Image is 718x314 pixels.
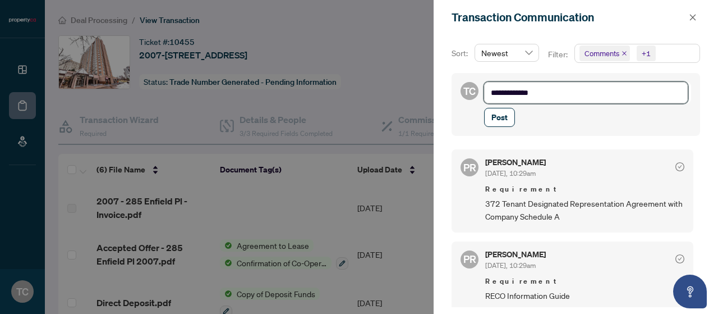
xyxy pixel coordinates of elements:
[485,184,684,195] span: Requirement
[452,47,470,60] p: Sort:
[481,44,532,61] span: Newest
[485,158,546,166] h5: [PERSON_NAME]
[484,108,515,127] button: Post
[463,83,476,99] span: TC
[463,160,476,175] span: PR
[485,276,684,287] span: Requirement
[485,289,684,302] span: RECO Information Guide
[689,13,697,21] span: close
[673,275,707,308] button: Open asap
[491,108,508,126] span: Post
[485,169,536,178] span: [DATE], 10:29am
[579,45,630,61] span: Comments
[452,9,685,26] div: Transaction Communication
[485,197,684,224] span: 372 Tenant Designated Representation Agreement with Company Schedule A
[548,48,569,61] p: Filter:
[675,254,684,263] span: check-circle
[485,251,546,258] h5: [PERSON_NAME]
[584,48,619,59] span: Comments
[485,261,536,270] span: [DATE], 10:29am
[622,51,627,56] span: close
[675,162,684,171] span: check-circle
[642,48,651,59] div: +1
[463,251,476,267] span: PR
